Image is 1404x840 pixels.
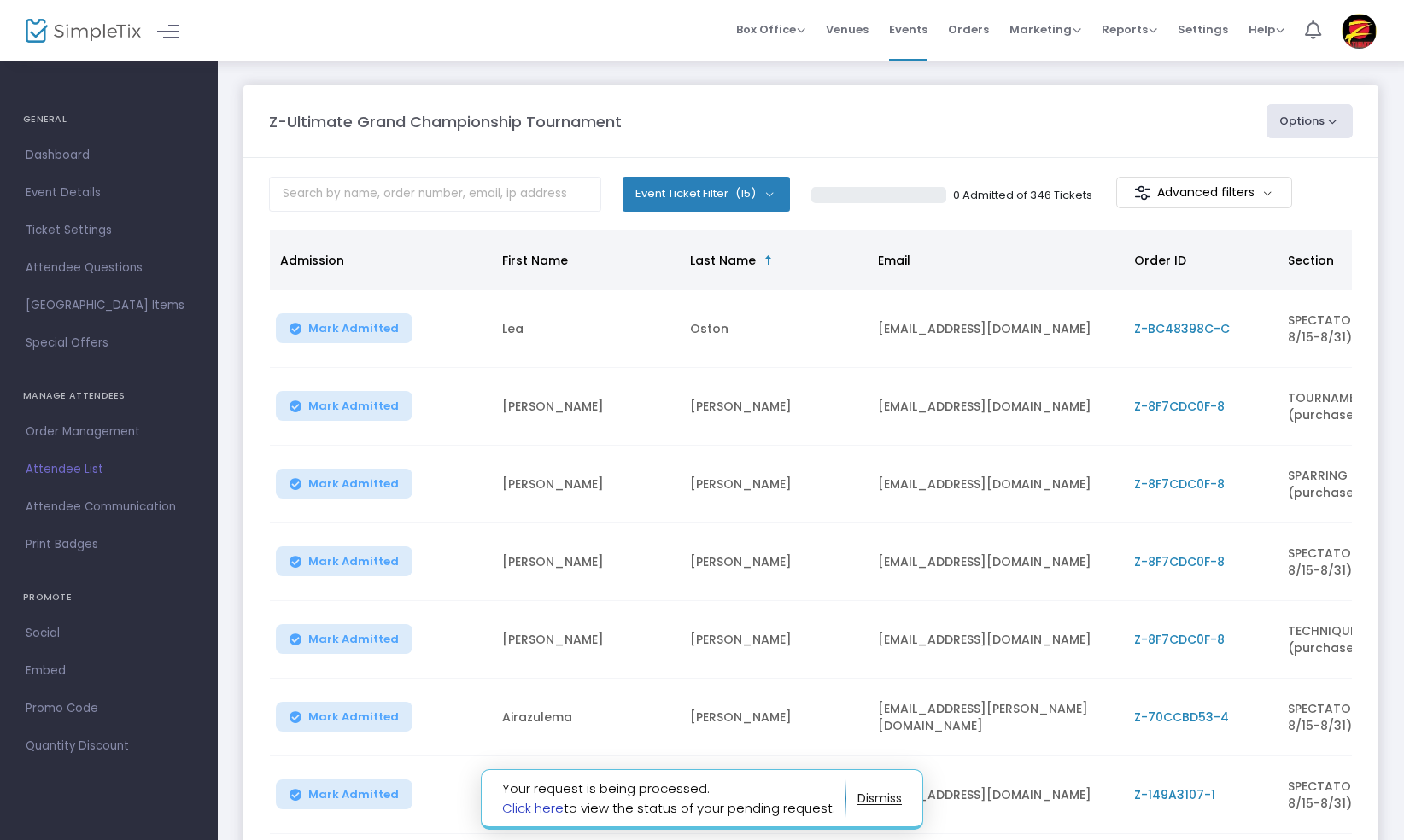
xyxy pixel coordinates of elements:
span: Attendee Communication [26,496,192,518]
span: Z-8F7CDC0F-8 [1134,398,1225,415]
td: [PERSON_NAME] [680,523,868,601]
span: Order ID [1134,252,1186,269]
span: Z-BC48398C-C [1134,320,1230,337]
button: dismiss [857,785,902,813]
span: Embed [26,660,192,682]
span: Mark Admitted [308,477,399,491]
td: [PERSON_NAME] [680,446,868,523]
span: Last Name [690,252,756,269]
span: Print Badges [26,534,192,556]
button: Mark Admitted [276,779,412,809]
a: Click here [502,799,564,817]
span: Events [889,8,927,51]
button: Mark Admitted [276,313,412,343]
td: [EMAIL_ADDRESS][DOMAIN_NAME] [868,368,1124,446]
span: First Name [502,252,568,269]
td: [PERSON_NAME] [680,368,868,446]
td: [EMAIL_ADDRESS][DOMAIN_NAME] [868,446,1124,523]
span: Your request is being processed. to view the status of your pending request. [502,779,846,818]
span: Marketing [1009,21,1081,38]
button: Mark Admitted [276,469,412,499]
td: [PERSON_NAME] [680,756,868,834]
td: [PERSON_NAME] [492,756,680,834]
span: Mark Admitted [308,400,399,413]
span: Z-70CCBD53-4 [1134,709,1229,726]
td: Oston [680,290,868,368]
td: Lea [492,290,680,368]
span: (15) [735,187,756,201]
span: Mark Admitted [308,555,399,569]
td: [EMAIL_ADDRESS][DOMAIN_NAME] [868,290,1124,368]
span: Special Offers [26,332,192,354]
span: Orders [948,8,989,51]
td: [PERSON_NAME] [492,368,680,446]
span: [GEOGRAPHIC_DATA] Items [26,295,192,317]
span: Settings [1178,8,1228,51]
m-button: Advanced filters [1116,177,1293,208]
td: Airazulema [492,679,680,756]
span: Reports [1102,21,1157,38]
button: Mark Admitted [276,702,412,732]
span: Email [878,252,910,269]
td: [PERSON_NAME] [492,523,680,601]
button: Mark Admitted [276,624,412,654]
span: Ticket Settings [26,219,192,242]
span: Attendee List [26,458,192,481]
span: Quantity Discount [26,735,192,757]
img: filter [1134,184,1151,201]
button: Options [1267,104,1354,138]
button: Mark Admitted [276,546,412,576]
span: Mark Admitted [308,788,399,802]
button: Event Ticket Filter(15) [623,177,790,211]
h4: MANAGE ATTENDEES [23,379,195,413]
button: Mark Admitted [276,391,412,421]
p: 0 Admitted of 346 Tickets [953,187,1092,204]
span: Promo Code [26,697,192,720]
span: Help [1249,21,1284,38]
span: Admission [280,252,344,269]
td: [PERSON_NAME] [492,601,680,679]
span: Sortable [762,254,775,267]
h4: GENERAL [23,102,195,137]
span: Mark Admitted [308,710,399,724]
span: Attendee Questions [26,257,192,279]
td: [EMAIL_ADDRESS][DOMAIN_NAME] [868,756,1124,834]
span: Z-8F7CDC0F-8 [1134,475,1225,493]
td: [PERSON_NAME] [680,679,868,756]
span: Venues [826,8,869,51]
td: [PERSON_NAME] [680,601,868,679]
span: Z-8F7CDC0F-8 [1134,553,1225,570]
span: Social [26,622,192,645]
span: Box Office [736,21,805,38]
td: [EMAIL_ADDRESS][DOMAIN_NAME] [868,523,1124,601]
span: Order Management [26,421,192,443]
span: Z-8F7CDC0F-8 [1134,631,1225,648]
span: Mark Admitted [308,322,399,335]
td: [EMAIL_ADDRESS][DOMAIN_NAME] [868,601,1124,679]
span: Section [1288,252,1334,269]
td: [EMAIL_ADDRESS][PERSON_NAME][DOMAIN_NAME] [868,679,1124,756]
span: Z-149A3107-1 [1134,786,1215,803]
td: [PERSON_NAME] [492,446,680,523]
input: Search by name, order number, email, ip address [269,177,601,212]
span: Event Details [26,182,192,204]
span: Dashboard [26,144,192,166]
span: Mark Admitted [308,633,399,646]
h4: PROMOTE [23,580,195,615]
m-panel-title: Z-Ultimate Grand Championship Tournament [269,110,622,133]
